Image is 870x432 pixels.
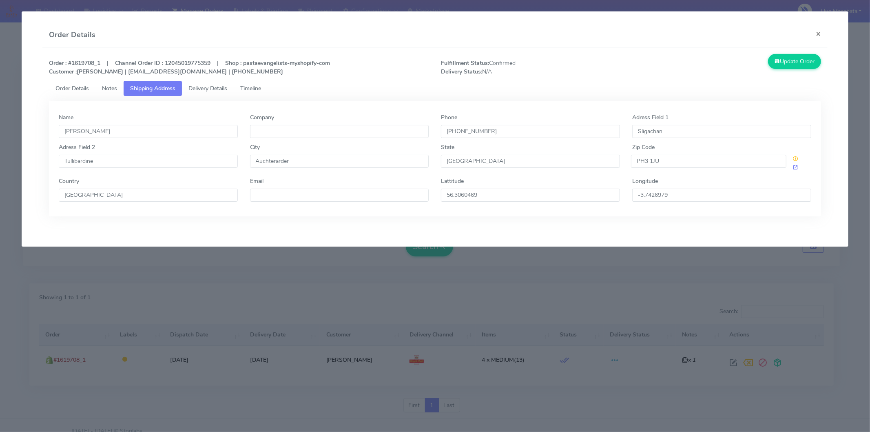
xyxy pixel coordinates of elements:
[441,59,489,67] strong: Fulfillment Status:
[632,177,658,185] label: Longitude
[59,177,79,185] label: Country
[250,143,260,151] label: City
[49,29,95,40] h4: Order Details
[435,59,631,76] span: Confirmed N/A
[250,113,274,122] label: Company
[250,177,263,185] label: Email
[240,85,261,92] span: Timeline
[768,54,821,69] button: Update Order
[59,143,95,151] label: Adress Field 2
[632,113,669,122] label: Adress Field 1
[441,113,457,122] label: Phone
[188,85,227,92] span: Delivery Details
[441,143,454,151] label: State
[809,23,828,45] button: Close
[632,143,655,151] label: Zip Code
[49,59,330,76] strong: Order : #1619708_1 | Channel Order ID : 12045019775359 | Shop : pastaevangelists-myshopify-com [P...
[59,113,73,122] label: Name
[130,85,175,92] span: Shipping Address
[49,81,821,96] ul: Tabs
[55,85,89,92] span: Order Details
[441,177,464,185] label: Lattitude
[441,68,482,76] strong: Delivery Status:
[102,85,117,92] span: Notes
[49,68,77,76] strong: Customer :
